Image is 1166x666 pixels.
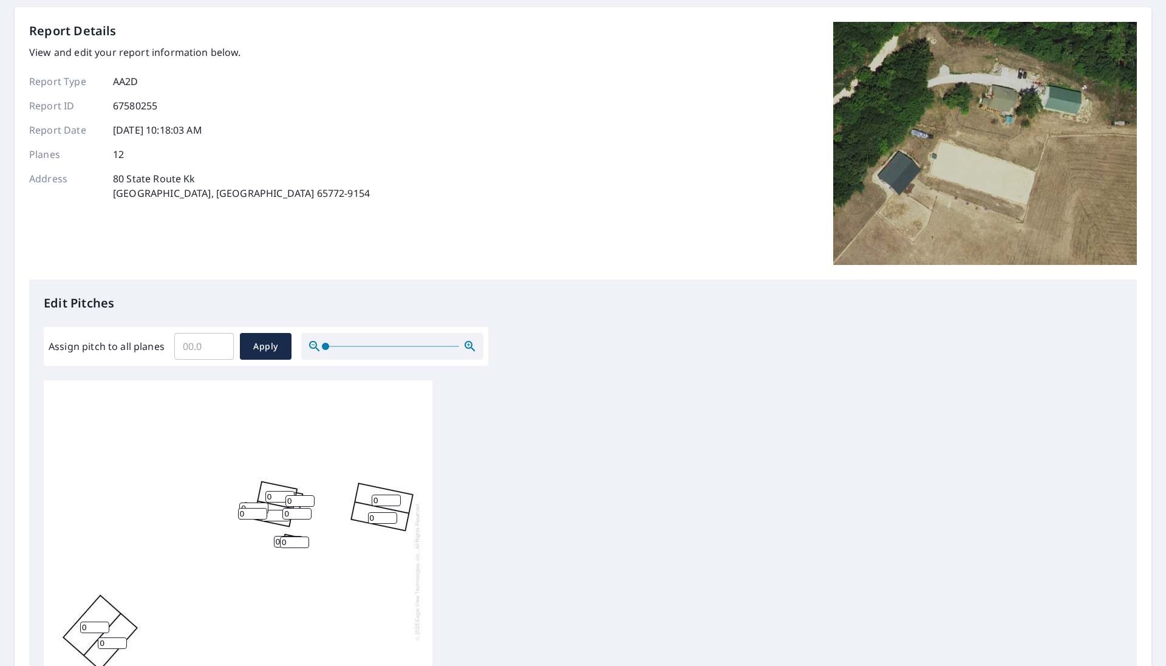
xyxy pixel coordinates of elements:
[113,147,124,162] p: 12
[113,123,202,137] p: [DATE] 10:18:03 AM
[29,45,370,60] p: View and edit your report information below.
[29,147,102,162] p: Planes
[29,171,102,201] p: Address
[113,171,370,201] p: 80 State Route Kk [GEOGRAPHIC_DATA], [GEOGRAPHIC_DATA] 65772-9154
[250,339,282,354] span: Apply
[113,98,157,113] p: 67580255
[29,22,117,40] p: Report Details
[29,98,102,113] p: Report ID
[49,339,165,354] label: Assign pitch to all planes
[113,74,138,89] p: AA2D
[240,333,291,360] button: Apply
[29,74,102,89] p: Report Type
[44,294,1122,312] p: Edit Pitches
[833,22,1137,265] img: Top image
[29,123,102,137] p: Report Date
[174,329,234,363] input: 00.0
